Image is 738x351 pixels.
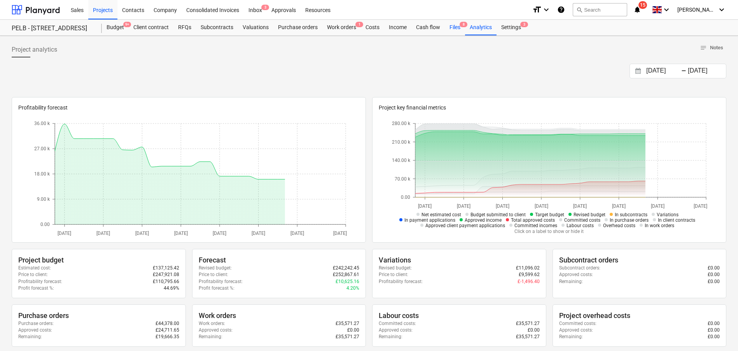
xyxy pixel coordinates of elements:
span: notes [700,44,707,51]
p: Work orders : [199,320,225,327]
p: £0.00 [528,327,540,334]
div: Purchase orders [273,20,322,35]
span: 15 [638,1,647,9]
tspan: [DATE] [457,203,470,209]
tspan: 36.00 k [34,121,50,127]
tspan: [DATE] [333,231,347,236]
i: keyboard_arrow_down [542,5,551,14]
p: Approved costs : [559,327,593,334]
div: - [681,69,686,73]
tspan: [DATE] [135,231,149,236]
span: 8 [460,22,467,27]
div: Purchase orders [18,311,179,320]
button: Search [573,3,627,16]
i: keyboard_arrow_down [662,5,671,14]
p: £0.00 [708,320,720,327]
tspan: [DATE] [418,203,432,209]
p: Approved costs : [18,327,52,334]
i: notifications [633,5,641,14]
p: £35,571.27 [516,334,540,340]
p: Approved costs : [199,327,233,334]
p: Remaining : [559,278,583,285]
p: 4.20% [346,285,359,292]
span: Labour costs [567,223,594,228]
tspan: [DATE] [290,231,304,236]
span: Notes [700,43,723,52]
p: Committed costs : [379,320,416,327]
span: Overhead costs [603,223,635,228]
p: Revised budget : [199,265,232,271]
p: Profitability forecast : [379,278,423,285]
span: 3 [261,5,269,10]
tspan: [DATE] [496,203,509,209]
a: Settings3 [497,20,526,35]
p: Subcontract orders : [559,265,600,271]
a: Income [384,20,411,35]
tspan: 140.00 k [392,158,411,163]
tspan: [DATE] [574,203,587,209]
div: Work orders [322,20,361,35]
p: £-1,496.40 [518,278,540,285]
span: 9+ [123,22,131,27]
span: Net estimated cost [421,212,461,217]
span: Total approved costs [511,217,555,223]
p: Revised budget : [379,265,412,271]
p: £252,867.61 [333,271,359,278]
p: £0.00 [347,327,359,334]
div: Project budget [18,255,179,265]
p: Committed costs : [559,320,596,327]
p: Profitability forecast [18,104,359,112]
p: Profit forecast % : [199,285,234,292]
div: Forecast [199,255,360,265]
span: In subcontracts [615,212,647,217]
span: In purchase orders [610,217,649,223]
p: Project key financial metrics [379,104,720,112]
div: Files [445,20,465,35]
tspan: [DATE] [651,203,665,209]
div: Variations [379,255,540,265]
div: Budget [102,20,129,35]
p: £0.00 [708,278,720,285]
p: Price to client : [18,271,48,278]
p: Profitability forecast : [199,278,243,285]
span: Target budget [535,212,564,217]
p: Approved costs : [559,271,593,278]
i: keyboard_arrow_down [717,5,726,14]
input: End Date [686,66,726,76]
tspan: [DATE] [252,231,265,236]
a: Analytics [465,20,497,35]
i: Knowledge base [557,5,565,14]
p: Approved costs : [379,327,413,334]
a: Valuations [238,20,273,35]
p: £242,242.45 [333,265,359,271]
span: In work orders [645,223,674,228]
p: £44,378.00 [156,320,179,327]
tspan: [DATE] [694,203,707,209]
span: [PERSON_NAME] [677,7,716,13]
a: Work orders1 [322,20,361,35]
a: RFQs [173,20,196,35]
tspan: 27.00 k [34,146,50,152]
span: search [576,7,582,13]
input: Start Date [645,66,684,76]
p: £35,571.27 [336,334,359,340]
span: Approved income [465,217,502,223]
tspan: 18.00 k [34,172,50,177]
p: £0.00 [708,327,720,334]
p: Remaining : [199,334,222,340]
a: Subcontracts [196,20,238,35]
div: Subcontract orders [559,255,720,265]
tspan: [DATE] [535,203,548,209]
span: Project analytics [12,45,57,54]
div: Labour costs [379,311,540,320]
span: Committed costs [564,217,600,223]
p: £10,625.16 [336,278,359,285]
p: £247,921.08 [153,271,179,278]
p: £110,795.66 [153,278,179,285]
p: Remaining : [379,334,402,340]
tspan: 70.00 k [395,176,411,182]
a: Cash flow [411,20,445,35]
p: Profitability forecast : [18,278,62,285]
tspan: 9.00 k [37,197,50,202]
